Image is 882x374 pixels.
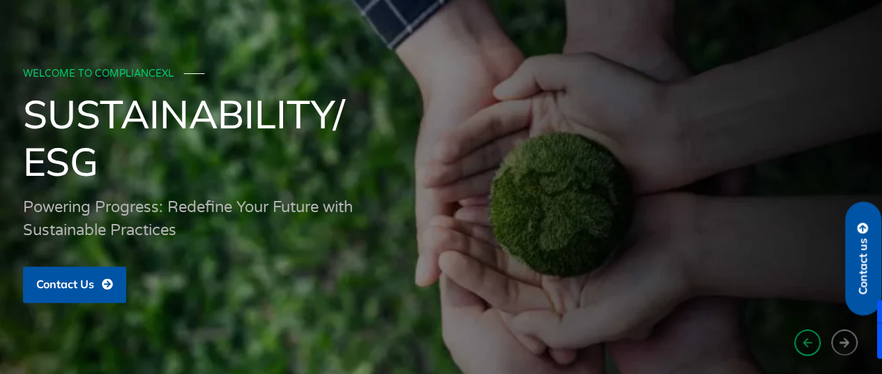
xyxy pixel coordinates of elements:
a: Contact Us [23,267,126,303]
span: Contact us [857,238,869,294]
span: Contact Us [36,278,94,291]
a: Contact us [845,202,881,315]
span: Powering Progress: Redefine Your Future with Sustainable Practices [23,198,353,239]
span: ─── [184,68,205,80]
h1: Sustainability/ ESG [23,90,860,185]
div: WELCOME TO COMPLIANCEXL [23,68,856,80]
